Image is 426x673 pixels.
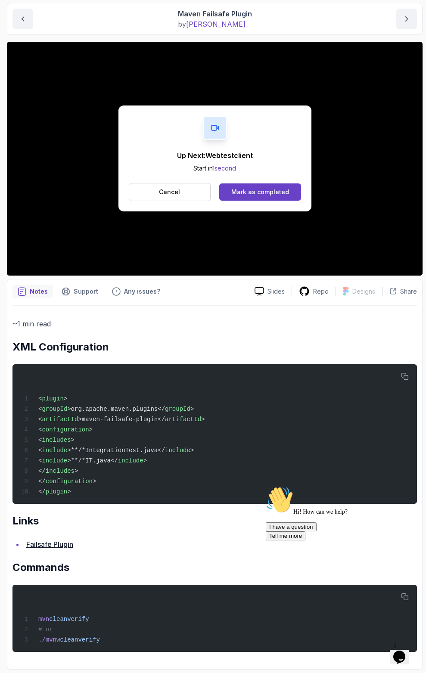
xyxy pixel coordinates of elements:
[42,437,71,443] span: includes
[38,447,42,454] span: <
[74,287,98,296] p: Support
[178,9,252,19] p: Maven Failsafe Plugin
[118,457,143,464] span: include
[231,188,289,196] div: Mark as completed
[49,616,67,623] span: clean
[3,3,159,58] div: 👋Hi! How can we help?I have a questionTell me more
[12,340,417,354] h2: XML Configuration
[46,478,93,485] span: configuration
[26,540,73,549] a: Failsafe Plugin
[3,3,31,31] img: :wave:
[38,406,42,412] span: <
[212,164,236,172] span: 1 second
[42,447,67,454] span: include
[42,426,89,433] span: configuration
[38,478,46,485] span: </
[396,9,417,29] button: next content
[382,287,417,296] button: Share
[3,49,43,58] button: Tell me more
[178,19,252,29] p: by
[67,447,165,454] span: >**/*IntegrationTest.java</
[38,426,42,433] span: <
[390,639,417,664] iframe: chat widget
[42,395,63,402] span: plugin
[67,616,89,623] span: verify
[165,447,190,454] span: include
[38,636,60,643] span: ./mvnw
[38,488,46,495] span: </
[143,457,147,464] span: >
[60,636,78,643] span: clean
[12,285,53,298] button: notes button
[12,561,417,574] h2: Commands
[38,626,53,633] span: # or
[38,437,42,443] span: <
[38,616,49,623] span: mvn
[248,287,292,296] a: Slides
[12,514,417,528] h2: Links
[78,636,100,643] span: verify
[165,406,190,412] span: groupId
[267,287,285,296] p: Slides
[219,183,301,201] button: Mark as completed
[56,285,103,298] button: Support button
[262,483,417,634] iframe: chat widget
[78,416,165,423] span: >maven-failsafe-plugin</
[292,286,336,297] a: Repo
[313,287,329,296] p: Repo
[190,406,194,412] span: >
[30,287,48,296] p: Notes
[177,164,253,173] p: Start in
[186,20,246,28] span: [PERSON_NAME]
[12,318,417,330] p: ~1 min read
[75,468,78,475] span: >
[38,457,42,464] span: <
[129,183,211,201] button: Cancel
[400,287,417,296] p: Share
[38,468,46,475] span: </
[165,416,201,423] span: artifactId
[201,416,205,423] span: >
[93,478,96,485] span: >
[64,395,67,402] span: >
[71,437,75,443] span: >
[38,416,42,423] span: <
[12,9,33,29] button: previous content
[46,468,75,475] span: includes
[3,40,54,49] button: I have a question
[38,395,42,402] span: <
[3,26,85,32] span: Hi! How can we help?
[89,426,93,433] span: >
[190,447,194,454] span: >
[42,416,78,423] span: artifactId
[352,287,375,296] p: Designs
[46,488,67,495] span: plugin
[67,488,71,495] span: >
[159,188,180,196] p: Cancel
[7,42,423,276] iframe: 4 - maven-failsafe-plugin
[42,406,67,412] span: groupId
[42,457,67,464] span: include
[67,406,165,412] span: >org.apache.maven.plugins</
[177,150,253,161] p: Up Next: Webtestclient
[107,285,165,298] button: Feedback button
[124,287,160,296] p: Any issues?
